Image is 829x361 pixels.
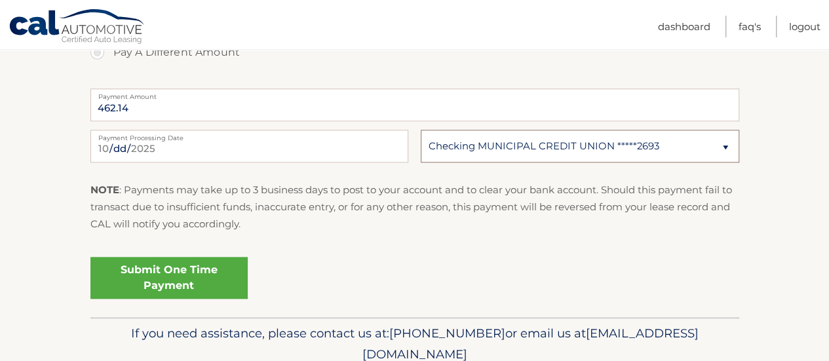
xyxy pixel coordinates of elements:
strong: NOTE [90,183,119,196]
a: FAQ's [739,16,761,37]
span: [PHONE_NUMBER] [389,326,505,341]
label: Pay A Different Amount [90,39,739,66]
input: Payment Amount [90,88,739,121]
a: Logout [789,16,820,37]
label: Payment Amount [90,88,739,99]
p: : Payments may take up to 3 business days to post to your account and to clear your bank account.... [90,181,739,233]
input: Payment Date [90,130,408,162]
a: Submit One Time Payment [90,257,248,299]
a: Dashboard [658,16,710,37]
a: Cal Automotive [9,9,146,47]
label: Payment Processing Date [90,130,408,140]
